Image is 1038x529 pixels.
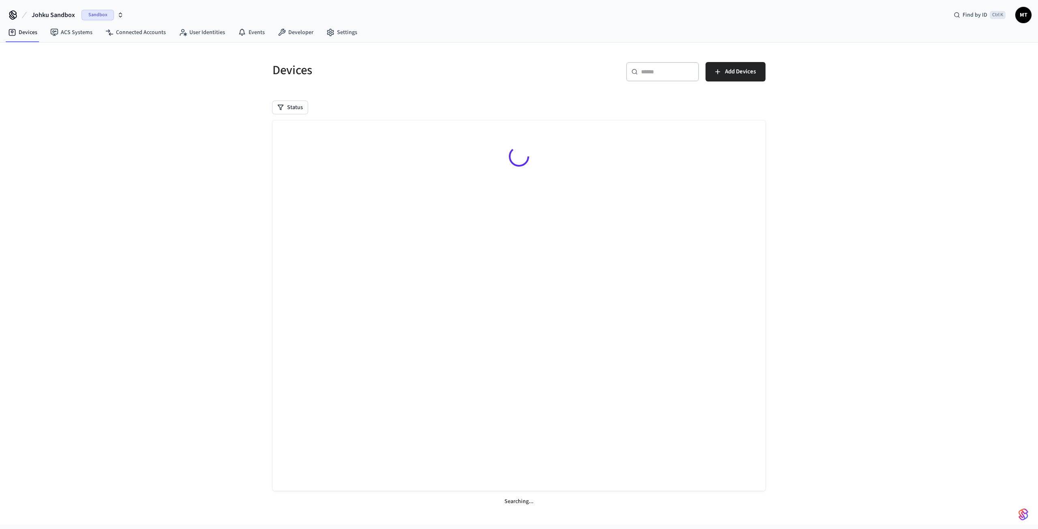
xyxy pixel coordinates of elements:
[1019,508,1028,521] img: SeamLogoGradient.69752ec5.svg
[44,25,99,40] a: ACS Systems
[320,25,364,40] a: Settings
[963,11,987,19] span: Find by ID
[232,25,271,40] a: Events
[1016,8,1031,22] span: MT
[99,25,172,40] a: Connected Accounts
[271,25,320,40] a: Developer
[172,25,232,40] a: User Identities
[947,8,1012,22] div: Find by IDCtrl K
[2,25,44,40] a: Devices
[32,10,75,20] span: Johku Sandbox
[272,101,308,114] button: Status
[706,62,766,81] button: Add Devices
[272,491,766,512] div: Searching...
[81,10,114,20] span: Sandbox
[272,62,514,79] h5: Devices
[990,11,1006,19] span: Ctrl K
[1015,7,1032,23] button: MT
[725,66,756,77] span: Add Devices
